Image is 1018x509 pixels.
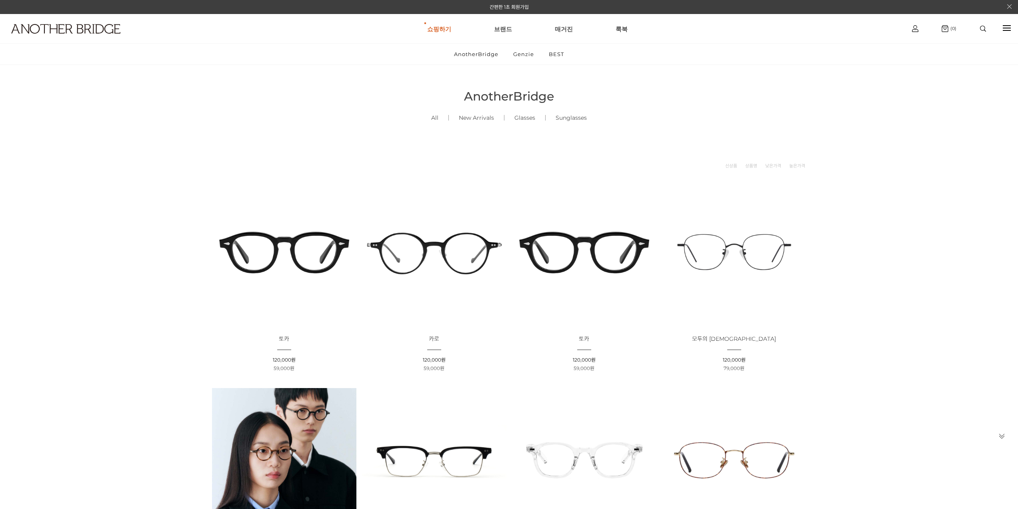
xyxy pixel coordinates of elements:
span: AnotherBridge [464,89,554,104]
a: 브랜드 [494,14,512,43]
span: 120,000원 [723,357,746,363]
a: All [421,104,448,131]
a: 높은가격 [789,162,805,170]
a: Genzie [506,44,541,64]
span: 120,000원 [573,357,596,363]
span: 59,000원 [274,365,294,371]
img: 토카 아세테이트 뿔테 안경 이미지 [212,180,356,324]
a: 토카 [579,336,589,342]
a: 신상품 [725,162,737,170]
a: 카로 [429,336,439,342]
img: logo [11,24,120,34]
a: logo [4,24,157,53]
a: 토카 [279,336,289,342]
a: AnotherBridge [447,44,505,64]
span: 모두의 [DEMOGRAPHIC_DATA] [692,335,776,342]
img: cart [912,25,918,32]
img: search [980,26,986,32]
a: New Arrivals [449,104,504,131]
img: 토카 아세테이트 안경 - 다양한 스타일에 맞는 뿔테 안경 이미지 [512,180,656,324]
span: 카로 [429,335,439,342]
a: 매거진 [555,14,573,43]
img: cart [942,25,948,32]
span: (0) [948,26,956,31]
span: 토카 [279,335,289,342]
a: 상품명 [745,162,757,170]
span: 59,000원 [424,365,444,371]
img: 카로 - 감각적인 디자인의 패션 아이템 이미지 [362,180,506,324]
span: 토카 [579,335,589,342]
a: Sunglasses [546,104,597,131]
span: 120,000원 [273,357,296,363]
span: 120,000원 [423,357,446,363]
a: BEST [542,44,571,64]
a: 낮은가격 [765,162,781,170]
span: 59,000원 [574,365,594,371]
img: 모두의 안경 - 다양한 크기에 맞춘 다용도 디자인 이미지 [662,180,806,324]
a: 쇼핑하기 [427,14,451,43]
a: 모두의 [DEMOGRAPHIC_DATA] [692,336,776,342]
a: Glasses [504,104,545,131]
a: 룩북 [616,14,628,43]
span: 79,000원 [724,365,744,371]
a: 간편한 1초 회원가입 [490,4,529,10]
a: (0) [942,25,956,32]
